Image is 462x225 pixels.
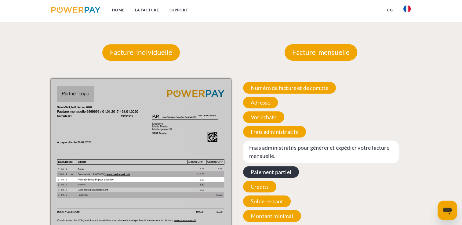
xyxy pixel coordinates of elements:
[403,5,411,12] img: fr
[102,44,180,61] p: Facture individuelle
[164,5,193,16] a: Support
[243,166,299,178] span: Paiement partiel
[285,44,357,61] p: Facture mensuelle
[243,82,336,94] span: Numéro de facture et de compte
[243,210,301,222] span: Montant minimal
[243,181,276,192] span: Crédits
[107,5,130,16] a: Home
[243,111,284,123] span: Vos achats
[130,5,164,16] a: LA FACTURE
[51,7,100,13] img: logo-powerpay.svg
[438,201,457,220] iframe: Bouton de lancement de la fenêtre de messagerie
[243,126,306,137] span: Frais administratifs
[243,195,291,207] span: Solde restant
[243,97,278,108] span: Adresse
[243,141,399,163] span: Frais administratifs pour générer et expédier votre facture mensuelle.
[382,5,398,16] a: CG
